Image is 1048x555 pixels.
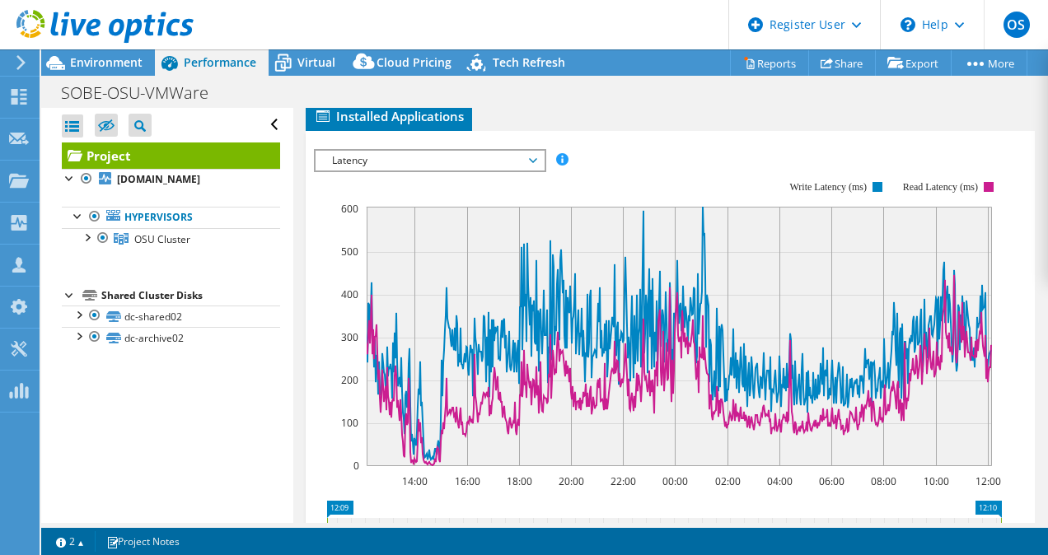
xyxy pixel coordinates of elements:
a: 2 [44,531,96,552]
text: 0 [353,459,359,473]
b: [DOMAIN_NAME] [117,172,200,186]
span: Environment [70,54,143,70]
a: [DOMAIN_NAME] [62,169,280,190]
text: 04:00 [766,474,792,488]
span: OS [1004,12,1030,38]
span: Installed Applications [314,108,464,124]
text: 300 [341,330,358,344]
text: 16:00 [454,474,480,488]
text: 08:00 [870,474,896,488]
a: Hypervisors [62,207,280,228]
text: 20:00 [558,474,583,488]
span: Virtual [297,54,335,70]
text: Read Latency (ms) [902,181,977,193]
span: Cloud Pricing [377,54,451,70]
a: Project Notes [95,531,191,552]
a: dc-shared02 [62,305,280,327]
h1: SOBE-OSU-VMWare [54,84,234,102]
span: Latency [324,151,536,170]
text: 22:00 [610,474,635,488]
a: dc-archive02 [62,327,280,348]
text: 600 [341,202,358,216]
text: 10:00 [923,474,948,488]
text: 06:00 [818,474,844,488]
span: Tech Refresh [493,54,565,70]
text: 18:00 [506,474,531,488]
text: 400 [341,287,358,301]
span: Performance [184,54,256,70]
text: Write Latency (ms) [789,181,866,193]
span: OSU Cluster [134,232,190,246]
a: Share [808,50,876,76]
text: 02:00 [714,474,740,488]
text: 12:00 [975,474,1000,488]
text: 500 [341,245,358,259]
svg: \n [901,17,915,32]
text: 100 [341,416,358,430]
div: Shared Cluster Disks [101,286,280,305]
a: Project [62,142,280,169]
text: 00:00 [662,474,687,488]
a: More [951,50,1027,76]
text: 200 [341,373,358,387]
text: 14:00 [401,474,427,488]
a: Export [875,50,952,76]
a: OSU Cluster [62,228,280,250]
a: Reports [730,50,809,76]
